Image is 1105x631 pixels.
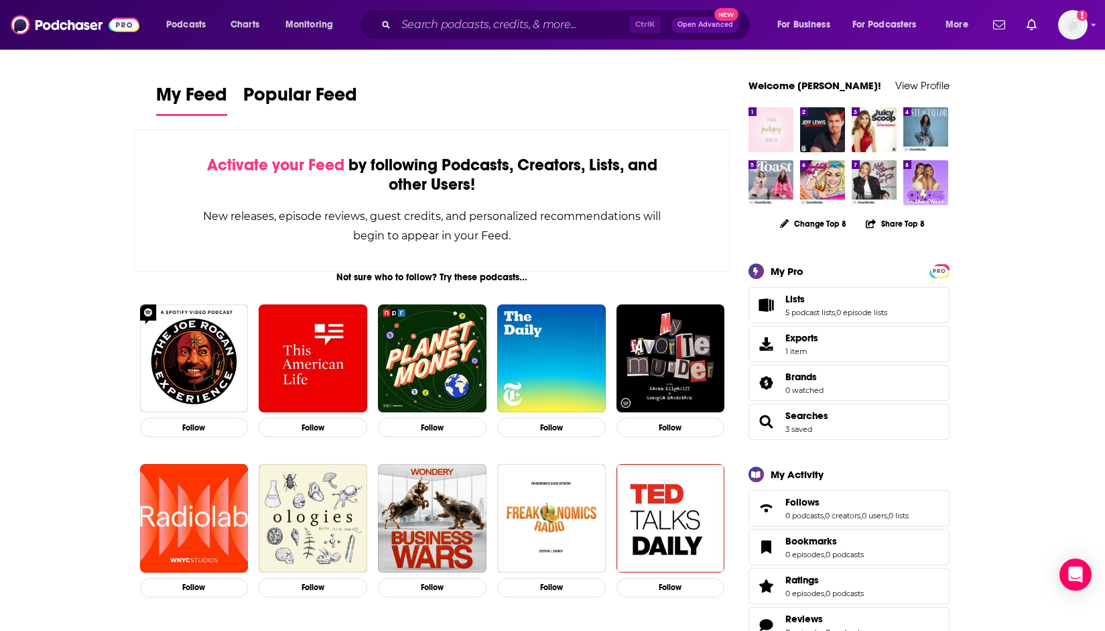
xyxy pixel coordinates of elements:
[785,613,823,625] span: Reviews
[860,511,862,520] span: ,
[777,15,830,34] span: For Business
[616,304,725,413] img: My Favorite Murder with Karen Kilgariff and Georgia Hardstark
[852,160,897,205] a: Not Skinny But Not Fat
[824,550,826,559] span: ,
[616,464,725,573] img: TED Talks Daily
[11,12,139,38] img: Podchaser - Follow, Share and Rate Podcasts
[135,272,730,283] div: Not sure who to follow? Try these podcasts...
[785,332,818,344] span: Exports
[946,15,968,34] span: More
[749,365,950,401] span: Brands
[753,577,780,595] a: Ratings
[931,266,948,276] span: PRO
[852,15,917,34] span: For Podcasters
[749,404,950,440] span: Searches
[785,424,812,434] a: 3 saved
[616,578,725,597] button: Follow
[497,304,606,413] img: The Daily
[903,107,948,152] img: Taste of Taylor
[156,83,227,114] span: My Feed
[785,496,820,508] span: Follows
[749,490,950,526] span: Follows
[156,83,227,116] a: My Feed
[259,304,367,413] img: This American Life
[1021,13,1042,36] a: Show notifications dropdown
[771,468,824,481] div: My Activity
[785,308,835,317] a: 5 podcast lists
[753,296,780,314] a: Lists
[497,418,606,437] button: Follow
[753,374,780,392] a: Brands
[243,83,357,114] span: Popular Feed
[835,308,836,317] span: ,
[166,15,206,34] span: Podcasts
[140,304,249,413] img: The Joe Rogan Experience
[903,160,948,205] a: Chicks in the Office
[1059,559,1092,591] div: Open Intercom Messenger
[378,304,486,413] img: Planet Money
[800,160,845,205] img: Absolutely Not
[889,511,909,520] a: 0 lists
[852,107,897,152] img: Juicy Scoop with Heather McDonald
[497,464,606,573] a: Freakonomics Radio
[800,107,845,152] img: Jeff Lewis Has Issues
[785,386,824,395] a: 0 watched
[785,574,864,586] a: Ratings
[785,535,837,547] span: Bookmarks
[1058,10,1088,40] img: User Profile
[753,499,780,518] a: Follows
[378,464,486,573] img: Business Wars
[785,410,828,422] a: Searches
[285,15,333,34] span: Monitoring
[931,265,948,275] a: PRO
[276,14,350,36] button: open menu
[895,79,950,92] a: View Profile
[207,155,344,175] span: Activate your Feed
[772,215,855,232] button: Change Top 8
[629,16,661,34] span: Ctrl K
[140,464,249,573] img: Radiolab
[749,287,950,323] span: Lists
[824,589,826,598] span: ,
[826,550,864,559] a: 0 podcasts
[785,535,864,547] a: Bookmarks
[222,14,267,36] a: Charts
[865,211,925,237] button: Share Top 8
[785,293,805,305] span: Lists
[396,14,629,36] input: Search podcasts, credits, & more...
[785,371,824,383] a: Brands
[1077,10,1088,21] svg: Add a profile image
[785,574,819,586] span: Ratings
[372,9,763,40] div: Search podcasts, credits, & more...
[1058,10,1088,40] button: Show profile menu
[140,418,249,437] button: Follow
[936,14,985,36] button: open menu
[749,79,881,92] a: Welcome [PERSON_NAME]!
[202,156,663,194] div: by following Podcasts, Creators, Lists, and other Users!
[243,83,357,116] a: Popular Feed
[785,589,824,598] a: 0 episodes
[771,265,803,278] div: My Pro
[785,550,824,559] a: 0 episodes
[749,568,950,604] span: Ratings
[824,511,825,520] span: ,
[231,15,259,34] span: Charts
[826,589,864,598] a: 0 podcasts
[753,335,780,353] span: Exports
[887,511,889,520] span: ,
[202,207,663,245] div: New releases, episode reviews, guest credits, and personalized recommendations will begin to appe...
[140,578,249,597] button: Follow
[785,496,909,508] a: Follows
